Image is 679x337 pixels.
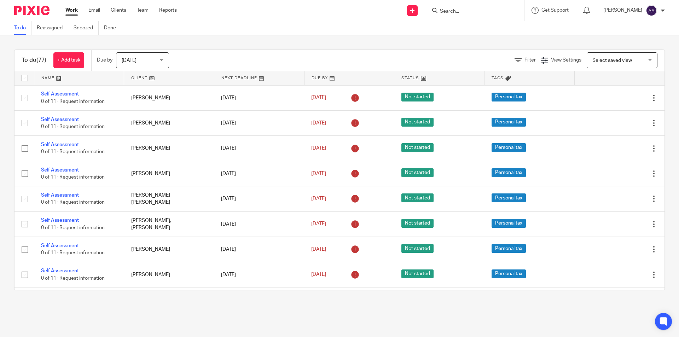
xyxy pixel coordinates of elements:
span: Not started [401,244,434,253]
p: Due by [97,57,112,64]
span: [DATE] [122,58,137,63]
span: [DATE] [311,95,326,100]
td: [PERSON_NAME] [124,136,214,161]
h1: To do [22,57,46,64]
span: 0 of 11 · Request information [41,225,105,230]
span: Not started [401,93,434,101]
span: Not started [401,193,434,202]
td: [DATE] [214,161,304,186]
a: Self Assessment [41,268,79,273]
span: [DATE] [311,222,326,227]
span: Personal tax [492,118,526,127]
span: 0 of 11 · Request information [41,175,105,180]
td: [DATE] [214,287,304,316]
a: + Add task [53,52,84,68]
span: [DATE] [311,146,326,151]
span: Personal tax [492,244,526,253]
span: [DATE] [311,121,326,126]
td: Warby, [US_STATE] [PERSON_NAME] [PERSON_NAME] [124,287,214,316]
span: 0 of 11 · Request information [41,124,105,129]
span: Not started [401,168,434,177]
td: [PERSON_NAME] [124,237,214,262]
span: Personal tax [492,269,526,278]
span: (77) [36,57,46,63]
span: Not started [401,269,434,278]
span: Not started [401,118,434,127]
span: [DATE] [311,196,326,201]
span: Personal tax [492,93,526,101]
a: Self Assessment [41,168,79,173]
span: 0 of 11 · Request information [41,250,105,255]
img: svg%3E [646,5,657,16]
a: Email [88,7,100,14]
span: Filter [524,58,536,63]
span: Not started [401,219,434,228]
td: [DATE] [214,262,304,287]
td: [PERSON_NAME] [124,85,214,110]
a: Self Assessment [41,142,79,147]
span: [DATE] [311,171,326,176]
td: [DATE] [214,237,304,262]
a: Self Assessment [41,218,79,223]
span: Personal tax [492,219,526,228]
span: [DATE] [311,272,326,277]
a: To do [14,21,31,35]
a: Self Assessment [41,92,79,97]
span: Select saved view [592,58,632,63]
a: Reassigned [37,21,68,35]
input: Search [439,8,503,15]
a: Team [137,7,149,14]
a: Reports [159,7,177,14]
a: Snoozed [74,21,99,35]
td: [DATE] [214,85,304,110]
span: Not started [401,143,434,152]
span: Personal tax [492,143,526,152]
span: Personal tax [492,168,526,177]
a: Done [104,21,121,35]
td: [PERSON_NAME] [124,262,214,287]
td: [PERSON_NAME], [PERSON_NAME] [124,211,214,237]
td: [DATE] [214,186,304,211]
td: [DATE] [214,136,304,161]
td: [PERSON_NAME] [124,110,214,135]
td: [DATE] [214,211,304,237]
p: [PERSON_NAME] [603,7,642,14]
a: Clients [111,7,126,14]
span: 0 of 11 · Request information [41,150,105,155]
a: Work [65,7,78,14]
td: [PERSON_NAME] [PERSON_NAME] [124,186,214,211]
td: [DATE] [214,110,304,135]
span: [DATE] [311,247,326,252]
img: Pixie [14,6,50,15]
a: Self Assessment [41,193,79,198]
span: Personal tax [492,193,526,202]
span: 0 of 11 · Request information [41,200,105,205]
span: 0 of 11 · Request information [41,99,105,104]
span: Tags [492,76,504,80]
td: [PERSON_NAME] [124,161,214,186]
a: Self Assessment [41,117,79,122]
span: Get Support [541,8,569,13]
span: 0 of 11 · Request information [41,276,105,281]
span: View Settings [551,58,581,63]
a: Self Assessment [41,243,79,248]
